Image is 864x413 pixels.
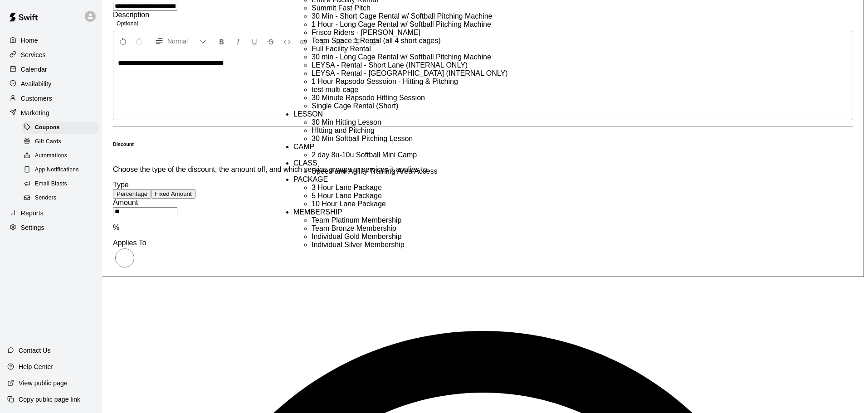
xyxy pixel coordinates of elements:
li: Team Platinum Membership [312,216,605,224]
li: Team Bronze Membership [312,224,605,233]
li: Individual Silver Membership [312,241,605,249]
button: Percentage [113,189,151,199]
li: Team Space 1 Rental (all 4 short cages) [312,37,605,45]
p: Settings [21,223,44,232]
li: 30 Min Softball Pitching Lesson [312,135,605,143]
a: Reports [7,206,95,220]
a: Customers [7,92,95,105]
button: Formatting Options [151,33,210,49]
li: HItting and Pitching [312,126,605,135]
label: Applies To [113,239,146,247]
p: Marketing [21,108,49,117]
div: App Notifications [22,164,98,176]
span: Automations [35,151,67,160]
button: Format Italics [230,33,246,49]
p: Reports [21,209,44,218]
li: Full Facility Rental [312,45,605,53]
a: Coupons [22,121,102,135]
button: Format Underline [247,33,262,49]
button: Format Bold [214,33,229,49]
h6: Discount [113,141,134,147]
li: Single Cage Rental (Short) [312,102,605,110]
li: 30 Minute Rapsodo Hitting Session [312,94,605,102]
li: Speed and Agility Training Area Access [312,167,605,175]
span: App Notifications [35,165,79,175]
p: Calendar [21,65,47,74]
label: Amount [113,199,138,206]
button: Redo [132,33,147,49]
span: Gift Cards [35,137,61,146]
a: Automations [22,149,102,163]
span: Email Blasts [35,180,67,189]
div: CAMP [293,143,605,151]
a: Settings [7,221,95,234]
li: 10 Hour Lane Package [312,200,605,208]
a: Marketing [7,106,95,120]
li: 1 Hour - Long Cage Rental w/ Softball Pitching Machine [312,20,605,29]
li: 2 day 8u-10u Softball Mini Camp [312,151,605,159]
p: Contact Us [19,346,51,355]
button: Fixed Amount [151,189,195,199]
p: Services [21,50,46,59]
p: Customers [21,94,52,103]
li: 30 Min - Short Cage Rental w/ Softball Pitching Machine [312,12,605,20]
a: Gift Cards [22,135,102,149]
p: Help Center [19,362,53,371]
li: 30 Min Hitting Lesson [312,118,605,126]
span: Optional [117,20,138,27]
div: Gift Cards [22,136,98,148]
li: 30 min - Long Cage Rental w/ Softball Pitching Machine [312,53,605,61]
li: 3 Hour Lane Package [312,184,605,192]
div: Email Blasts [22,178,98,190]
a: Calendar [7,63,95,76]
div: Automations [22,150,98,162]
li: test multi cage [312,86,605,94]
a: App Notifications [22,163,102,177]
a: Home [7,34,95,47]
span: Coupons [35,123,60,132]
p: Choose the type of the discount, the amount off, and which service groups or services it applies to [113,165,853,174]
span: Normal [167,37,199,46]
li: LEYSA - Rental - [GEOGRAPHIC_DATA] (INTERNAL ONLY) [312,69,605,78]
div: Coupons [22,121,98,134]
li: 1 Hour Rapsodo Sessoion - Hitting & Pitching [312,78,605,86]
p: Availability [21,79,52,88]
p: Copy public page link [19,395,80,404]
a: Senders [22,191,102,205]
p: % [113,224,853,232]
div: PACKAGE [293,175,605,184]
div: CLASS [293,159,605,167]
li: Summit Fast Pitch [312,4,605,12]
label: Description [113,11,149,19]
button: Format Strikethrough [263,33,278,49]
a: Services [7,48,95,62]
button: Undo [115,33,131,49]
label: Type [113,181,129,189]
div: MEMBERSHIP [293,208,605,216]
div: LESSON [293,110,605,118]
li: Individual Gold Membership [312,233,605,241]
p: Home [21,36,38,45]
a: Email Blasts [22,177,102,191]
a: Availability [7,77,95,91]
li: Frisco Riders - [PERSON_NAME] [312,29,605,37]
li: LEYSA - Rental - Short Lane (INTERNAL ONLY) [312,61,605,69]
span: Senders [35,194,57,203]
div: Senders [22,192,98,204]
li: 5 Hour Lane Package [312,192,605,200]
p: View public page [19,379,68,388]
